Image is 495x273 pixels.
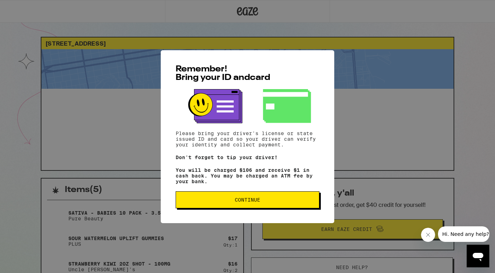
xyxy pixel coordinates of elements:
[176,155,319,160] p: Don't forget to tip your driver!
[438,226,489,242] iframe: Message from company
[176,65,270,82] span: Remember! Bring your ID and card
[235,197,260,202] span: Continue
[467,245,489,267] iframe: Button to launch messaging window
[176,167,319,184] p: You will be charged $106 and receive $1 in cash back. You may be charged an ATM fee by your bank.
[176,130,319,147] p: Please bring your driver's license or state issued ID and card so your driver can verify your ide...
[176,191,319,208] button: Continue
[421,228,435,242] iframe: Close message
